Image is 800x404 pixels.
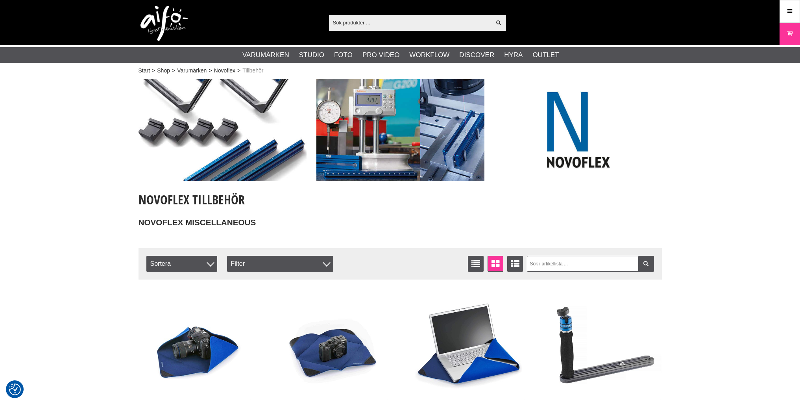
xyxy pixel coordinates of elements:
[488,256,503,272] a: Fönstervisning
[146,256,217,272] span: Sortera
[214,67,235,75] a: Novoflex
[139,67,150,75] a: Start
[139,217,441,228] h2: NOVOFLEX MISCELLANEOUS
[177,67,207,75] a: Varumärken
[549,287,662,401] img: Novoflex Blixthållare
[459,50,494,60] a: Discover
[334,50,353,60] a: Foto
[409,50,449,60] a: Workflow
[316,79,484,181] img: Annons:002 ban-novoflex-002.jpg
[329,17,491,28] input: Sök produkter ...
[299,50,324,60] a: Studio
[157,67,170,75] a: Shop
[494,79,662,181] img: Annons:003 ban-novoflex-logga.jpg
[362,50,399,60] a: Pro Video
[638,256,654,272] a: Filtrera
[275,287,388,401] img: Novoflex Neoprene Wrap 28x28cm Blå
[227,256,333,272] div: Filter
[139,79,307,181] img: Annons:001 ban-novoflex-001.jpg
[209,67,212,75] span: >
[139,191,441,208] h1: Novoflex Tillbehör
[532,50,559,60] a: Outlet
[237,67,240,75] span: >
[139,287,252,401] img: Novoflex Neoprene Wrap 38x38cm Blå
[507,256,523,272] a: Utökad listvisning
[172,67,175,75] span: >
[527,256,654,272] input: Sök i artikellista ...
[412,287,525,401] img: Novoflex Neoprene Wrap 48x48cm Blå
[9,384,21,395] img: Revisit consent button
[9,382,21,397] button: Samtyckesinställningar
[468,256,484,272] a: Listvisning
[152,67,155,75] span: >
[504,50,523,60] a: Hyra
[242,67,263,75] span: Tillbehör
[242,50,289,60] a: Varumärken
[140,6,188,41] img: logo.png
